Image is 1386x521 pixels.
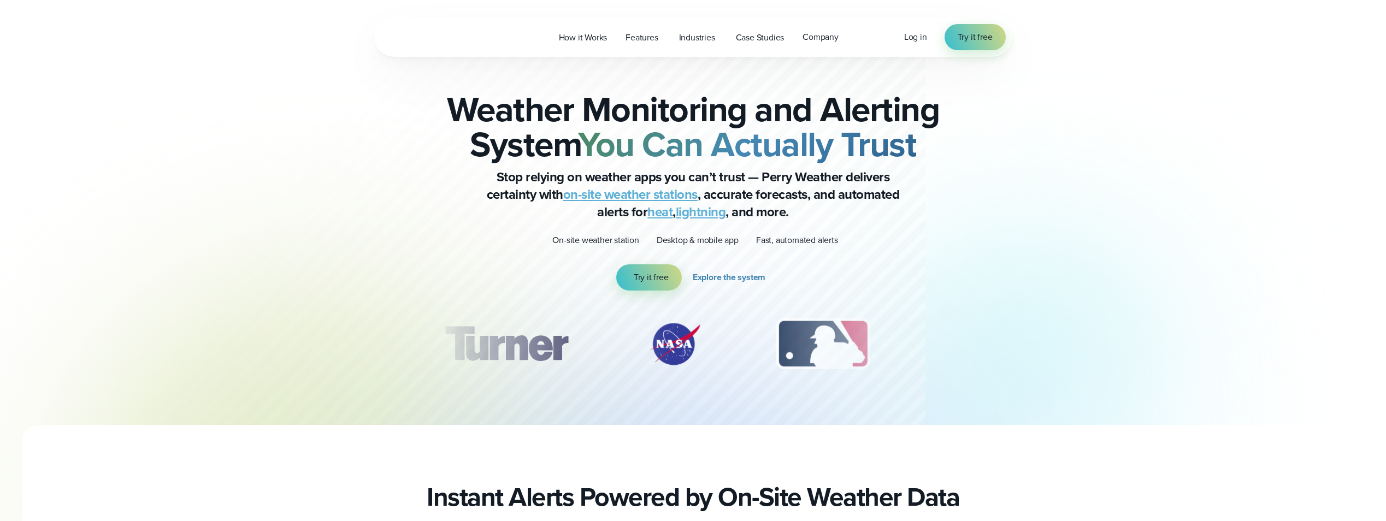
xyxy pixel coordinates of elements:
[945,24,1006,50] a: Try it free
[765,317,881,371] div: 3 of 12
[563,185,698,204] a: on-site weather stations
[904,31,927,43] span: Log in
[676,202,726,222] a: lightning
[428,317,583,371] img: Turner-Construction_1.svg
[647,202,673,222] a: heat
[552,234,639,247] p: On-site weather station
[958,31,993,44] span: Try it free
[428,317,583,371] div: 1 of 12
[756,234,838,247] p: Fast, automated alerts
[803,31,839,44] span: Company
[429,317,958,377] div: slideshow
[429,92,958,162] h2: Weather Monitoring and Alerting System
[634,271,669,284] span: Try it free
[559,31,608,44] span: How it Works
[475,168,912,221] p: Stop relying on weather apps you can’t trust — Perry Weather delivers certainty with , accurate f...
[904,31,927,44] a: Log in
[736,31,785,44] span: Case Studies
[636,317,713,371] div: 2 of 12
[765,317,881,371] img: MLB.svg
[933,317,1021,371] div: 4 of 12
[657,234,739,247] p: Desktop & mobile app
[727,26,794,49] a: Case Studies
[427,482,959,512] h2: Instant Alerts Powered by On-Site Weather Data
[616,264,682,291] a: Try it free
[636,317,713,371] img: NASA.svg
[933,317,1021,371] img: PGA.svg
[679,31,715,44] span: Industries
[578,119,916,170] strong: You Can Actually Trust
[693,271,765,284] span: Explore the system
[626,31,658,44] span: Features
[693,264,770,291] a: Explore the system
[550,26,617,49] a: How it Works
